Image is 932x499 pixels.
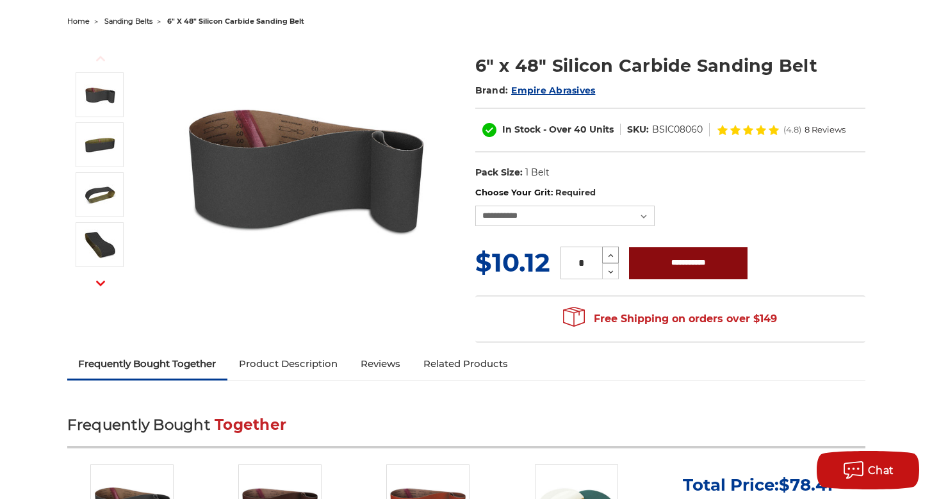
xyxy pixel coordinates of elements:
[227,350,349,378] a: Product Description
[805,126,846,134] span: 8 Reviews
[84,129,116,161] img: 6" x 48" Silicon Carbide Sanding Belt
[475,186,865,199] label: Choose Your Grit:
[412,350,519,378] a: Related Products
[475,85,509,96] span: Brand:
[215,416,286,434] span: Together
[84,179,116,211] img: 6" x 48" Sanding Belt SC
[67,350,228,378] a: Frequently Bought Together
[502,124,541,135] span: In Stock
[543,124,571,135] span: - Over
[683,475,833,495] p: Total Price:
[104,17,152,26] a: sanding belts
[475,53,865,78] h1: 6" x 48" Silicon Carbide Sanding Belt
[574,124,587,135] span: 40
[511,85,595,96] a: Empire Abrasives
[349,350,412,378] a: Reviews
[627,123,649,136] dt: SKU:
[783,126,801,134] span: (4.8)
[563,306,777,332] span: Free Shipping on orders over $149
[555,187,596,197] small: Required
[67,17,90,26] a: home
[475,166,523,179] dt: Pack Size:
[589,124,614,135] span: Units
[85,45,116,72] button: Previous
[84,79,116,111] img: 6" x 48" Silicon Carbide File Belt
[525,166,550,179] dd: 1 Belt
[475,247,550,278] span: $10.12
[177,40,433,296] img: 6" x 48" Silicon Carbide File Belt
[67,416,210,434] span: Frequently Bought
[85,270,116,297] button: Next
[167,17,304,26] span: 6" x 48" silicon carbide sanding belt
[779,475,833,495] span: $78.41
[84,229,116,261] img: 6" x 48" - Silicon Carbide Sanding Belt
[652,123,703,136] dd: BSIC08060
[817,451,919,489] button: Chat
[868,464,894,477] span: Chat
